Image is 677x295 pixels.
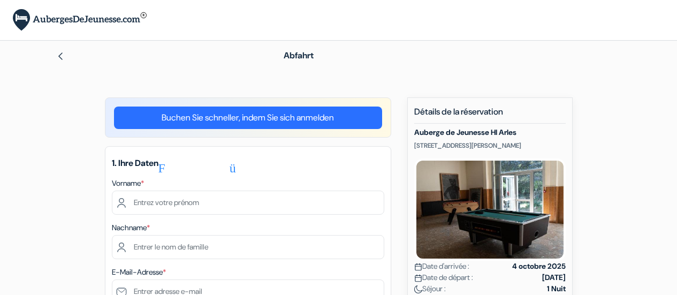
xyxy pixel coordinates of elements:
font: Fehlerübersicht [158,160,339,172]
a: Buchen Sie schneller, indem Sie sich anmelden [114,107,382,129]
span: Date d'arrivée : [414,261,469,272]
input: Entrer le nom de famille [112,235,384,259]
font: Vorname [112,178,141,188]
font: Buchen Sie schneller, indem Sie sich anmelden [162,112,334,123]
a: Fehlerübersicht [158,157,339,169]
strong: 4 octobre 2025 [512,261,566,272]
img: left_arrow.svg [56,52,65,60]
strong: 1 Nuit [547,283,566,294]
img: calendar.svg [414,274,422,282]
font: 1. Ihre Daten [112,157,158,169]
span: Date de départ : [414,272,473,283]
span: Séjour : [414,283,446,294]
img: calendar.svg [414,263,422,271]
font: Abfahrt [284,50,314,61]
strong: [DATE] [542,272,566,283]
font: Nachname [112,223,147,232]
input: Entrez votre prénom [112,191,384,215]
p: [STREET_ADDRESS][PERSON_NAME] [414,141,566,150]
font: E-Mail-Adresse [112,267,163,277]
h5: Détails de la réservation [414,107,566,124]
h5: Auberge de Jeunesse HI Arles [414,128,566,137]
img: moon.svg [414,285,422,293]
img: AubergesDeJeunesse.com [13,9,147,31]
